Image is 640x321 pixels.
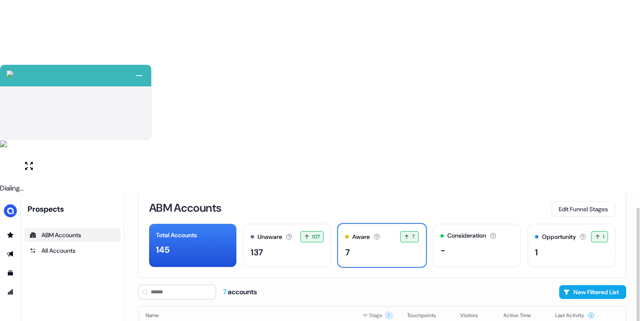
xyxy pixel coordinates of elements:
[385,311,393,320] span: 1
[551,201,615,217] button: Edit Funnel Stages
[24,228,121,242] a: ABM Accounts
[559,285,626,299] button: New Filtered List
[312,232,320,241] span: 107
[3,247,17,261] a: Go to outbound experience
[3,266,17,280] a: Go to templates
[542,232,576,242] div: Opportunity
[6,70,13,77] img: callcloud-icon-white-35.svg
[223,287,228,296] span: 7
[156,243,169,256] div: 145
[24,244,121,257] a: All accounts
[447,231,486,240] div: Consideration
[223,287,257,297] div: accounts
[603,232,604,241] span: 1
[3,228,17,242] a: Go to prospects
[251,246,263,259] div: 137
[258,232,282,242] div: Unaware
[29,231,115,239] div: ABM Accounts
[362,311,393,320] div: Stage
[412,232,414,241] span: 7
[28,204,121,214] div: Prospects
[3,285,17,299] a: Go to attribution
[156,231,197,240] div: Total Accounts
[345,246,350,259] div: 7
[352,232,370,242] div: Aware
[149,202,221,213] h3: ABM Accounts
[535,246,538,259] div: 1
[440,244,446,257] div: -
[29,246,115,255] div: All Accounts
